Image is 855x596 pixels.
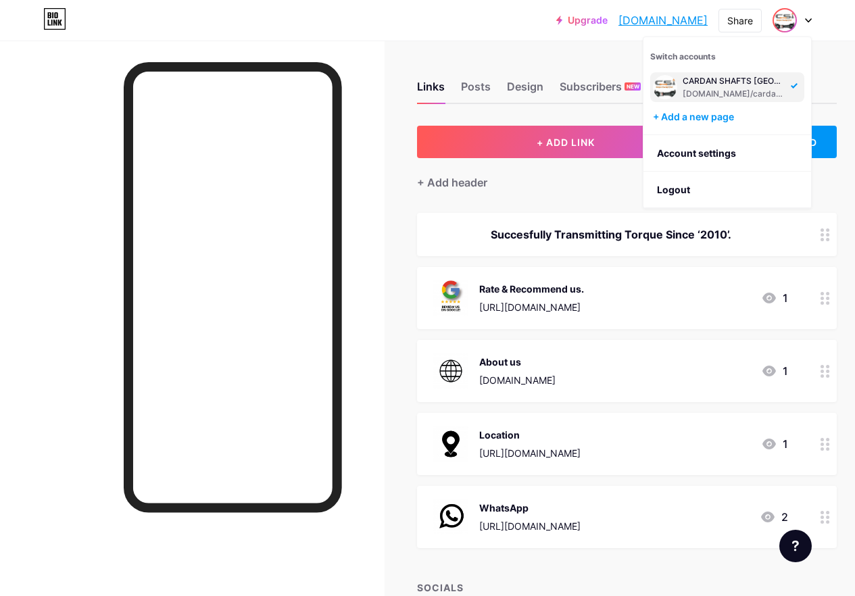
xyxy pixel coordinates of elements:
[761,436,788,452] div: 1
[653,110,804,124] div: + Add a new page
[537,136,595,148] span: + ADD LINK
[433,226,788,243] div: Succesfully Transmitting Torque Since ‘2010’.
[683,76,787,86] div: CARDAN SHAFTS [GEOGRAPHIC_DATA]
[479,501,581,515] div: WhatsApp
[417,174,487,191] div: + Add header
[627,82,639,91] span: NEW
[461,78,491,103] div: Posts
[761,290,788,306] div: 1
[417,580,837,595] div: SOCIALS
[479,300,584,314] div: [URL][DOMAIN_NAME]
[650,51,716,61] span: Switch accounts
[433,353,468,389] img: About us
[643,135,811,172] a: Account settings
[653,75,677,99] img: cardanshaftsindia
[727,14,753,28] div: Share
[417,78,445,103] div: Links
[507,78,543,103] div: Design
[643,172,811,208] li: Logout
[479,373,556,387] div: [DOMAIN_NAME]
[433,280,468,316] img: Rate & Recommend us.
[774,9,796,31] img: cardanshaftsindia
[479,355,556,369] div: About us
[479,519,581,533] div: [URL][DOMAIN_NAME]
[433,499,468,535] img: WhatsApp
[618,12,708,28] a: [DOMAIN_NAME]
[417,126,714,158] button: + ADD LINK
[556,15,608,26] a: Upgrade
[760,509,788,525] div: 2
[761,363,788,379] div: 1
[433,426,468,462] img: Location
[479,282,584,296] div: Rate & Recommend us.
[560,78,641,103] div: Subscribers
[683,89,787,99] div: [DOMAIN_NAME]/cardanshaftsindia
[479,428,581,442] div: Location
[479,446,581,460] div: [URL][DOMAIN_NAME]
